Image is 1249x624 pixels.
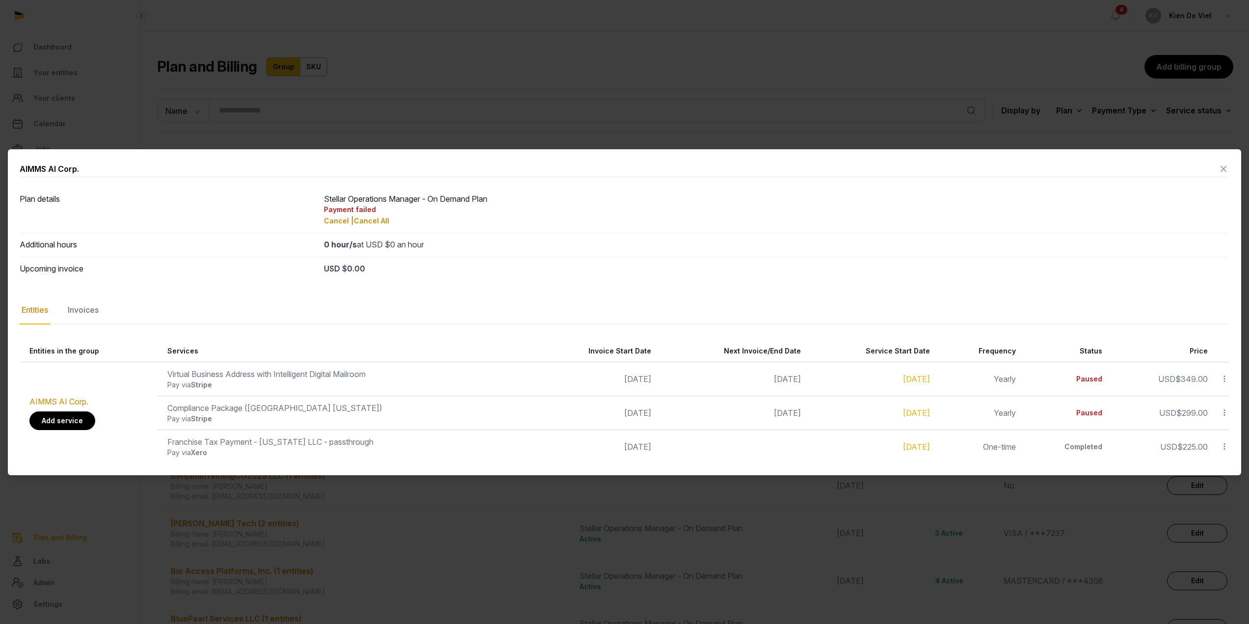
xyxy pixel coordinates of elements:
div: Compliance Package ([GEOGRAPHIC_DATA] [US_STATE]) [167,402,524,414]
th: Service Start Date [807,340,936,362]
th: Price [1108,340,1214,362]
div: USD $0.00 [324,263,1229,274]
span: USD [1160,442,1177,452]
dt: Upcoming invoice [20,263,316,274]
a: Add service [29,411,95,430]
td: [DATE] [530,362,657,396]
td: One-time [936,430,1021,463]
td: Yearly [936,396,1021,430]
span: Stripe [191,414,212,423]
div: Virtual Business Address with Intelligent Digital Mailroom [167,368,524,380]
span: [DATE] [774,374,801,384]
a: [DATE] [903,374,930,384]
div: Invoices [66,296,101,325]
th: Invoice Start Date [530,340,657,362]
td: Yearly [936,362,1021,396]
div: Payment failed [324,205,1229,215]
a: AIMMS AI Corp. [29,397,88,407]
span: $225.00 [1177,442,1208,452]
dt: Additional hours [20,239,316,250]
div: Entities [20,296,50,325]
td: [DATE] [530,396,657,430]
div: Pay via [167,448,524,458]
strong: 0 hour/s [324,240,357,249]
td: [DATE] [530,430,657,463]
th: Frequency [936,340,1021,362]
span: $299.00 [1176,408,1208,418]
span: Xero [191,448,207,457]
div: Franchise Tax Payment - [US_STATE] LLC - passthrough [167,436,524,448]
nav: Tabs [20,296,1229,325]
span: $349.00 [1175,374,1208,384]
th: Status [1022,340,1108,362]
span: Cancel | [324,217,354,225]
dt: Plan details [20,193,316,226]
span: Stripe [191,380,212,389]
div: Paused [1032,408,1102,418]
span: [DATE] [774,408,801,418]
div: Paused [1032,374,1102,384]
div: Stellar Operations Manager - On Demand Plan [324,193,1229,226]
th: Services [158,340,530,362]
span: USD [1159,408,1176,418]
span: Cancel All [354,217,389,225]
div: Completed [1032,442,1102,452]
a: [DATE] [903,408,930,418]
th: Entities in the group [20,340,158,362]
div: at USD $0 an hour [324,239,1229,250]
span: USD [1158,374,1175,384]
th: Next Invoice/End Date [657,340,807,362]
div: Pay via [167,414,524,424]
a: [DATE] [903,442,930,452]
div: Pay via [167,380,524,390]
div: AIMMS AI Corp. [20,163,79,175]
